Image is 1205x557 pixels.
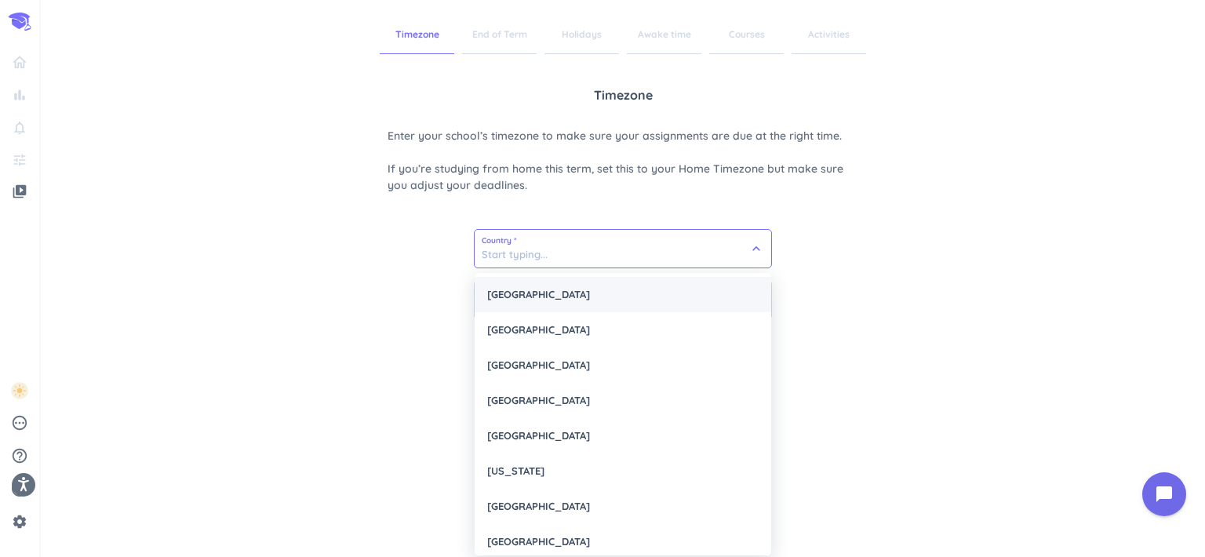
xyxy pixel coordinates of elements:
i: pending [11,414,28,431]
div: [GEOGRAPHIC_DATA] [475,489,771,524]
input: Start typing... [475,230,771,268]
span: Awake time [627,16,701,54]
div: [GEOGRAPHIC_DATA] [475,312,771,348]
span: Timezone [594,86,653,104]
div: [GEOGRAPHIC_DATA] [475,348,771,383]
div: [US_STATE] [475,453,771,489]
span: Country * [482,237,764,245]
i: settings [12,514,27,530]
div: [GEOGRAPHIC_DATA] [475,277,771,312]
i: video_library [12,184,27,199]
span: End of Term [462,16,537,54]
a: settings [6,509,33,534]
i: keyboard_arrow_down [748,241,764,257]
span: Activities [792,16,866,54]
span: Timezone [380,16,454,54]
div: [GEOGRAPHIC_DATA] [475,383,771,418]
span: Courses [709,16,784,54]
span: Enter your school’s timezone to make sure your assignments are due at the right time. If you’re s... [388,128,858,194]
div: [GEOGRAPHIC_DATA] [475,418,771,453]
i: help_outline [11,447,28,464]
span: Holidays [544,16,619,54]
